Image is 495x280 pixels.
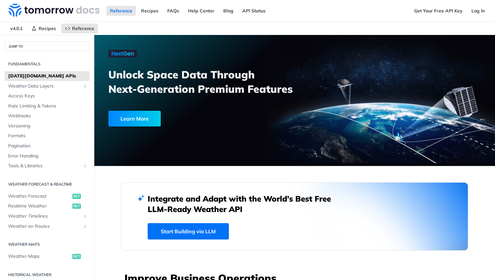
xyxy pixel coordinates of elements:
[468,6,488,16] a: Log In
[82,84,88,89] button: Show subpages for Weather Data Layers
[5,91,89,101] a: Access Keys
[5,111,89,121] a: Webhooks
[5,211,89,221] a: Weather TimelinesShow subpages for Weather Timelines
[82,214,88,219] button: Show subpages for Weather Timelines
[5,161,89,171] a: Tools & LibrariesShow subpages for Tools & Libraries
[72,254,81,259] span: get
[8,143,88,149] span: Pagination
[5,151,89,161] a: Error Handling
[72,194,81,199] span: get
[137,6,162,16] a: Recipes
[8,213,81,220] span: Weather Timelines
[8,163,81,169] span: Tools & Libraries
[72,204,81,209] span: get
[8,193,71,200] span: Weather Forecast
[5,241,89,247] h2: Weather Maps
[5,141,89,151] a: Pagination
[8,133,88,139] span: Formats
[5,252,89,261] a: Weather Mapsget
[72,25,94,31] span: Reference
[61,24,98,33] a: Reference
[184,6,218,16] a: Help Center
[5,222,89,231] a: Weather on RoutesShow subpages for Weather on Routes
[8,253,71,260] span: Weather Maps
[5,81,89,91] a: Weather Data LayersShow subpages for Weather Data Layers
[39,25,56,31] span: Recipes
[7,24,26,33] span: v4.0.1
[5,201,89,211] a: Realtime Weatherget
[82,163,88,169] button: Show subpages for Tools & Libraries
[8,203,71,209] span: Realtime Weather
[108,111,263,126] a: Learn More
[5,181,89,187] h2: Weather Forecast & realtime
[82,224,88,229] button: Show subpages for Weather on Routes
[148,223,229,239] a: Start Building via LLM
[8,113,88,119] span: Webhooks
[8,93,88,99] span: Access Keys
[8,123,88,129] span: Versioning
[411,6,466,16] a: Get Your Free API Key
[148,193,341,214] h2: Integrate and Adapt with the World’s Best Free LLM-Ready Weather API
[5,41,89,51] button: JUMP TO
[106,6,136,16] a: Reference
[108,50,137,58] img: NextGen
[5,272,89,278] h2: Historical Weather
[5,61,89,67] h2: Fundamentals
[8,103,88,109] span: Rate Limiting & Tokens
[164,6,183,16] a: FAQs
[5,121,89,131] a: Versioning
[8,153,88,159] span: Error Handling
[8,73,88,79] span: [DATE][DOMAIN_NAME] APIs
[5,191,89,201] a: Weather Forecastget
[5,71,89,81] a: [DATE][DOMAIN_NAME] APIs
[220,6,237,16] a: Blog
[8,83,81,90] span: Weather Data Layers
[28,24,60,33] a: Recipes
[9,4,100,17] img: Tomorrow.io Weather API Docs
[5,131,89,141] a: Formats
[108,67,302,96] h3: Unlock Space Data Through Next-Generation Premium Features
[108,111,161,126] div: Learn More
[5,101,89,111] a: Rate Limiting & Tokens
[239,6,269,16] a: API Status
[8,223,81,230] span: Weather on Routes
